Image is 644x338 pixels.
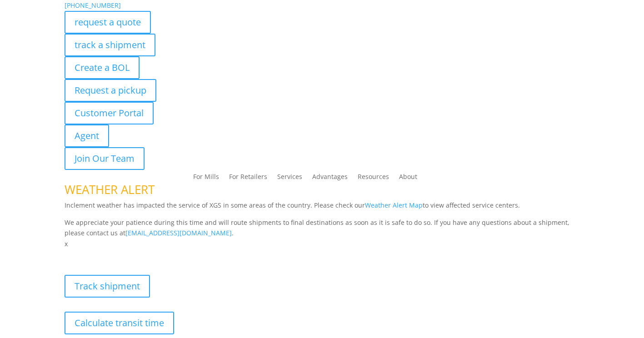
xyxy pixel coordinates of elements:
a: Request a pickup [65,79,156,102]
a: track a shipment [65,34,155,56]
a: Track shipment [65,275,150,298]
a: Advantages [312,174,348,184]
span: WEATHER ALERT [65,181,155,198]
b: Visibility, transparency, and control for your entire supply chain. [65,251,267,259]
a: For Mills [193,174,219,184]
a: Resources [358,174,389,184]
a: request a quote [65,11,151,34]
a: Services [277,174,302,184]
p: Inclement weather has impacted the service of XGS in some areas of the country. Please check our ... [65,200,580,217]
a: Weather Alert Map [365,201,423,209]
a: Join Our Team [65,147,145,170]
a: [EMAIL_ADDRESS][DOMAIN_NAME] [125,229,232,237]
a: Customer Portal [65,102,154,124]
a: [PHONE_NUMBER] [65,1,121,10]
a: For Retailers [229,174,267,184]
a: Calculate transit time [65,312,174,334]
a: About [399,174,417,184]
p: We appreciate your patience during this time and will route shipments to final destinations as so... [65,217,580,239]
p: x [65,239,580,249]
a: Create a BOL [65,56,140,79]
a: Agent [65,124,109,147]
